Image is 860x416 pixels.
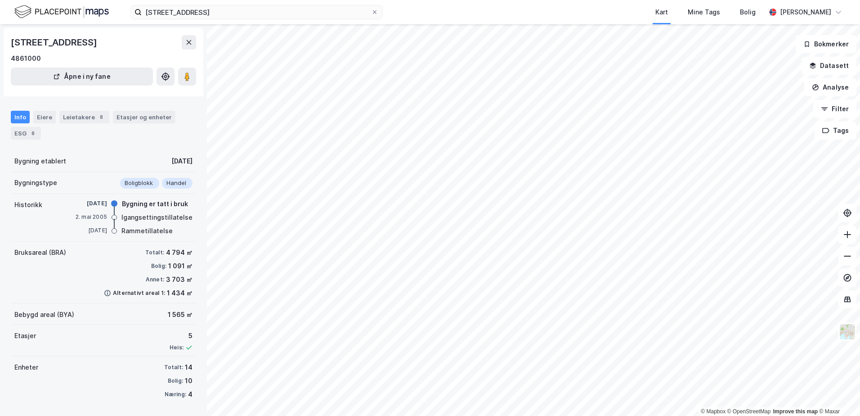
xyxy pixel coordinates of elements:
a: Mapbox [701,408,726,415]
div: Næring: [165,391,186,398]
div: [DATE] [71,199,107,208]
button: Datasett [802,57,856,75]
div: 4861000 [11,53,41,64]
div: Totalt: [145,249,164,256]
a: Improve this map [773,408,818,415]
input: Søk på adresse, matrikkel, gårdeiere, leietakere eller personer [142,5,371,19]
div: Bebygd areal (BYA) [14,309,74,320]
div: Alternativt areal 1: [113,289,165,297]
div: Info [11,111,30,123]
div: Mine Tags [688,7,720,18]
div: Kart [655,7,668,18]
div: 4 [188,389,193,400]
div: Rammetillatelse [121,226,173,236]
button: Bokmerker [796,35,856,53]
div: Eiere [33,111,56,123]
div: Bruksareal (BRA) [14,247,66,258]
div: [DATE] [71,226,107,235]
div: 10 [185,375,193,386]
div: Bolig: [168,377,183,384]
div: [DATE] [171,156,193,167]
iframe: Chat Widget [815,373,860,416]
div: Etasjer og enheter [116,113,172,121]
img: Z [839,323,856,340]
div: [PERSON_NAME] [780,7,831,18]
div: [STREET_ADDRESS] [11,35,99,50]
div: 5 [170,330,193,341]
button: Tags [815,122,856,140]
div: Bygningstype [14,177,57,188]
button: Analyse [804,78,856,96]
div: Annet: [146,276,164,283]
img: logo.f888ab2527a4732fd821a326f86c7f29.svg [14,4,109,20]
div: Bygning etablert [14,156,66,167]
div: 2. mai 2005 [71,213,107,221]
div: Heis: [170,344,184,351]
div: Totalt: [164,364,183,371]
div: Enheter [14,362,38,373]
button: Filter [813,100,856,118]
div: 1 434 ㎡ [167,288,193,298]
div: 3 703 ㎡ [166,274,193,285]
div: Historikk [14,199,42,210]
div: 8 [28,129,37,138]
div: Kontrollprogram for chat [815,373,860,416]
div: Etasjer [14,330,36,341]
a: OpenStreetMap [727,408,771,415]
div: Leietakere [59,111,109,123]
div: Bolig: [151,262,166,270]
div: Igangsettingstillatelse [121,212,193,223]
div: 8 [97,113,106,122]
div: ESG [11,127,41,140]
div: 14 [185,362,193,373]
div: 1 091 ㎡ [168,261,193,271]
div: Bolig [740,7,756,18]
div: Bygning er tatt i bruk [122,199,188,209]
div: 4 794 ㎡ [166,247,193,258]
button: Åpne i ny fane [11,68,153,86]
div: 1 565 ㎡ [168,309,193,320]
